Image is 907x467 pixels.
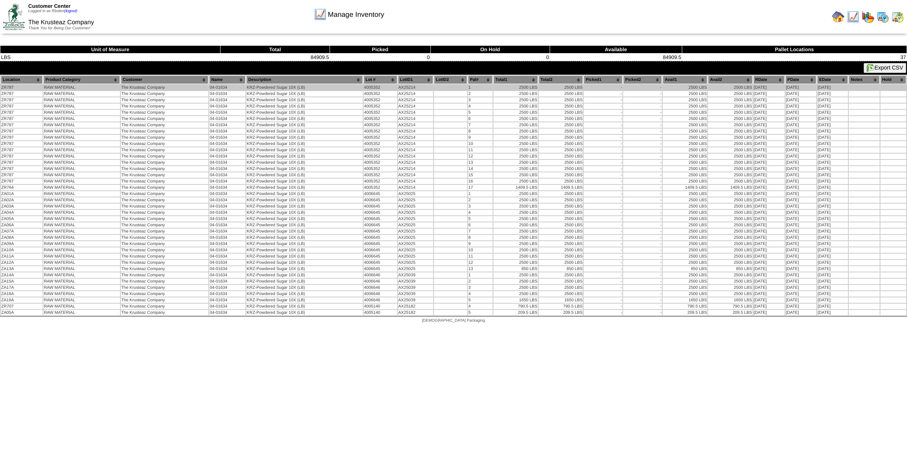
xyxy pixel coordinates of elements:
[584,160,622,165] td: -
[364,147,397,153] td: 4005352
[785,154,816,159] td: [DATE]
[28,3,70,9] span: Customer Center
[209,110,246,115] td: 04-01634
[493,141,538,147] td: 2500 LBS
[539,166,583,172] td: 2500 LBS
[753,147,785,153] td: [DATE]
[468,135,493,140] td: 9
[364,154,397,159] td: 4005352
[220,54,330,61] td: 84909.5
[121,110,208,115] td: The Krusteaz Company
[708,160,753,165] td: 2500 LBS
[817,166,848,172] td: [DATE]
[623,147,662,153] td: -
[539,91,583,97] td: 2500 LBS
[209,166,246,172] td: 04-01634
[468,116,493,122] td: 6
[663,116,707,122] td: 2500 LBS
[623,104,662,109] td: -
[1,122,43,128] td: ZR787
[785,91,816,97] td: [DATE]
[121,97,208,103] td: The Krusteaz Company
[817,91,848,97] td: [DATE]
[623,85,662,90] td: -
[121,122,208,128] td: The Krusteaz Company
[623,97,662,103] td: -
[398,91,433,97] td: AX25214
[209,116,246,122] td: 04-01634
[663,75,707,84] th: Avail1
[468,97,493,103] td: 3
[663,160,707,165] td: 2500 LBS
[708,172,753,178] td: 2500 LBS
[364,160,397,165] td: 4005352
[753,104,785,109] td: [DATE]
[708,122,753,128] td: 2500 LBS
[891,11,904,23] img: calendarinout.gif
[0,54,220,61] td: LBS
[623,75,662,84] th: Picked2
[493,160,538,165] td: 2500 LBS
[1,104,43,109] td: ZR787
[817,116,848,122] td: [DATE]
[539,116,583,122] td: 2500 LBS
[314,8,326,21] img: line_graph.gif
[43,154,120,159] td: RAW MATERIAL
[817,129,848,134] td: [DATE]
[753,91,785,97] td: [DATE]
[43,91,120,97] td: RAW MATERIAL
[121,160,208,165] td: The Krusteaz Company
[539,154,583,159] td: 2500 LBS
[539,141,583,147] td: 2500 LBS
[785,141,816,147] td: [DATE]
[663,97,707,103] td: 2500 LBS
[43,75,120,84] th: Product Category
[246,141,363,147] td: KRZ-Powdered Sugar 10X (LB)
[1,129,43,134] td: ZR787
[468,110,493,115] td: 5
[584,85,622,90] td: -
[43,141,120,147] td: RAW MATERIAL
[246,160,363,165] td: KRZ-Powdered Sugar 10X (LB)
[550,46,682,54] th: Available
[539,104,583,109] td: 2500 LBS
[43,122,120,128] td: RAW MATERIAL
[246,85,363,90] td: KRZ-Powdered Sugar 10X (LB)
[753,141,785,147] td: [DATE]
[785,160,816,165] td: [DATE]
[468,141,493,147] td: 10
[877,11,889,23] img: calendarprod.gif
[623,122,662,128] td: -
[1,172,43,178] td: ZR787
[493,116,538,122] td: 2500 LBS
[364,91,397,97] td: 4005352
[663,135,707,140] td: 2500 LBS
[623,110,662,115] td: -
[121,91,208,97] td: The Krusteaz Company
[817,110,848,115] td: [DATE]
[753,122,785,128] td: [DATE]
[364,104,397,109] td: 4005352
[584,97,622,103] td: -
[43,166,120,172] td: RAW MATERIAL
[753,75,785,84] th: RDate
[753,154,785,159] td: [DATE]
[817,85,848,90] td: [DATE]
[468,104,493,109] td: 4
[246,97,363,103] td: KRZ-Powdered Sugar 10X (LB)
[785,129,816,134] td: [DATE]
[708,135,753,140] td: 2500 LBS
[43,147,120,153] td: RAW MATERIAL
[539,85,583,90] td: 2500 LBS
[663,129,707,134] td: 2500 LBS
[708,116,753,122] td: 2500 LBS
[246,122,363,128] td: KRZ-Powdered Sugar 10X (LB)
[493,166,538,172] td: 2500 LBS
[468,129,493,134] td: 8
[708,85,753,90] td: 2500 LBS
[43,104,120,109] td: RAW MATERIAL
[584,135,622,140] td: -
[246,116,363,122] td: KRZ-Powdered Sugar 10X (LB)
[43,160,120,165] td: RAW MATERIAL
[328,11,384,19] span: Manage Inventory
